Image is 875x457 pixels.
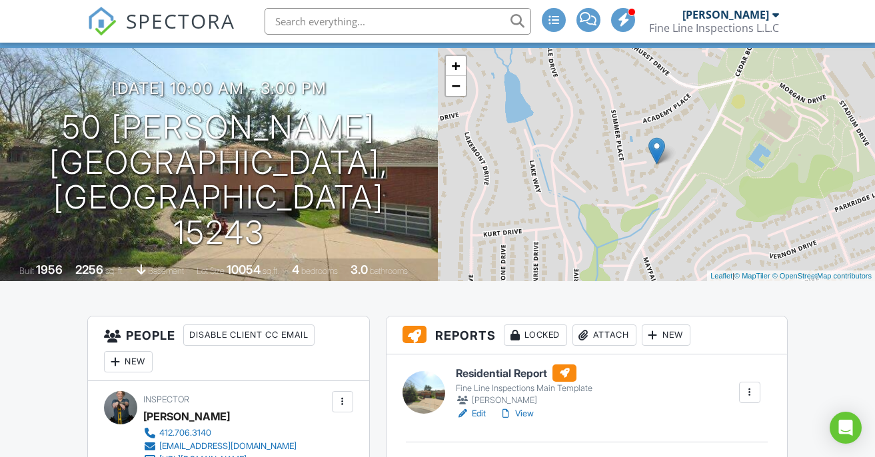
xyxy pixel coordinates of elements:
[504,324,567,346] div: Locked
[21,110,417,250] h1: 50 [PERSON_NAME] [GEOGRAPHIC_DATA], [GEOGRAPHIC_DATA] 15243
[734,272,770,280] a: © MapTiler
[351,262,368,276] div: 3.0
[104,351,153,372] div: New
[159,441,297,452] div: [EMAIL_ADDRESS][DOMAIN_NAME]
[126,7,235,35] span: SPECTORA
[456,394,592,407] div: [PERSON_NAME]
[370,266,408,276] span: bathrooms
[301,266,338,276] span: bedrooms
[456,383,592,394] div: Fine Line Inspections Main Template
[387,316,787,354] h3: Reports
[456,364,592,382] h6: Residential Report
[642,324,690,346] div: New
[292,262,299,276] div: 4
[111,79,327,97] h3: [DATE] 10:00 am - 3:00 pm
[263,266,279,276] span: sq.ft.
[707,270,875,282] div: |
[36,262,63,276] div: 1956
[649,21,779,35] div: Fine Line Inspections L.L.C
[572,324,636,346] div: Attach
[159,428,211,438] div: 412.706.3140
[446,56,466,76] a: Zoom in
[682,8,769,21] div: [PERSON_NAME]
[456,407,486,420] a: Edit
[87,18,235,46] a: SPECTORA
[710,272,732,280] a: Leaflet
[456,364,592,407] a: Residential Report Fine Line Inspections Main Template [PERSON_NAME]
[772,272,872,280] a: © OpenStreetMap contributors
[75,262,103,276] div: 2256
[143,394,189,404] span: Inspector
[227,262,261,276] div: 10054
[143,440,297,453] a: [EMAIL_ADDRESS][DOMAIN_NAME]
[183,324,315,346] div: Disable Client CC Email
[265,8,531,35] input: Search everything...
[105,266,124,276] span: sq. ft.
[143,406,230,426] div: [PERSON_NAME]
[148,266,184,276] span: basement
[87,7,117,36] img: The Best Home Inspection Software - Spectora
[499,407,534,420] a: View
[19,266,34,276] span: Built
[197,266,225,276] span: Lot Size
[88,316,369,381] h3: People
[830,412,862,444] div: Open Intercom Messenger
[143,426,297,440] a: 412.706.3140
[446,76,466,96] a: Zoom out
